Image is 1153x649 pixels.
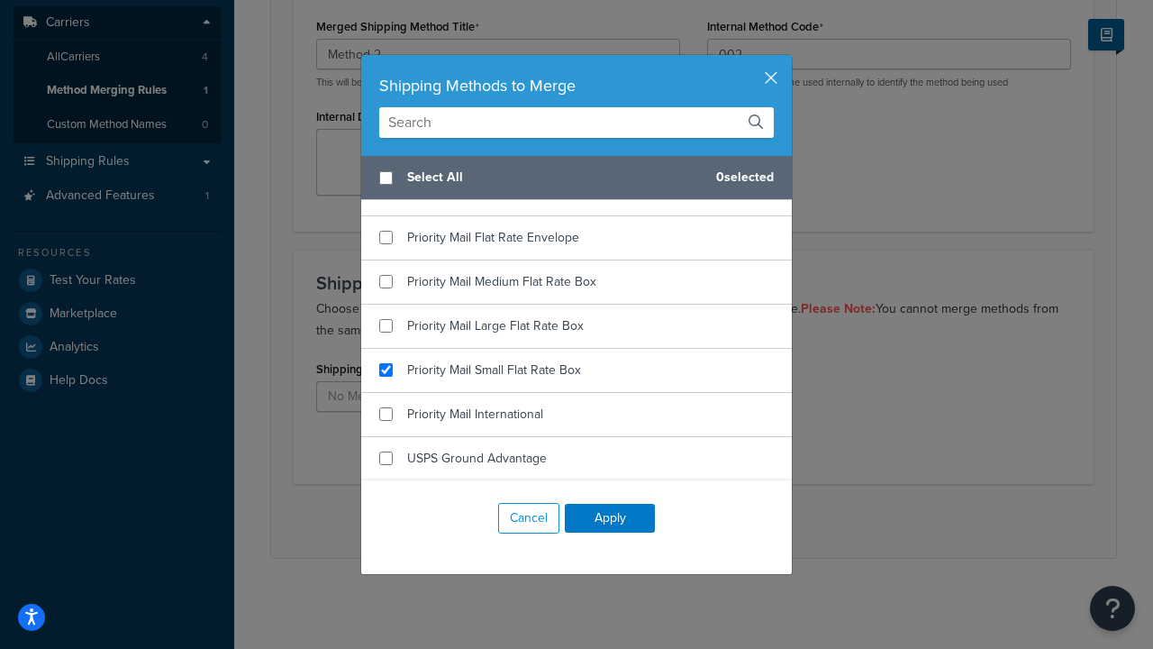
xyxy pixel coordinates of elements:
[565,504,655,533] button: Apply
[407,405,543,424] span: Priority Mail International
[407,272,596,291] span: Priority Mail Medium Flat Rate Box
[407,184,466,203] span: Media Mail
[407,361,581,379] span: Priority Mail Small Flat Rate Box
[407,449,547,468] span: USPS Ground Advantage
[407,228,579,247] span: Priority Mail Flat Rate Envelope
[407,316,584,335] span: Priority Mail Large Flat Rate Box
[498,503,559,534] button: Cancel
[407,165,702,190] span: Select All
[379,73,774,98] div: Shipping Methods to Merge
[379,107,774,138] input: Search
[361,156,792,200] div: 0 selected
